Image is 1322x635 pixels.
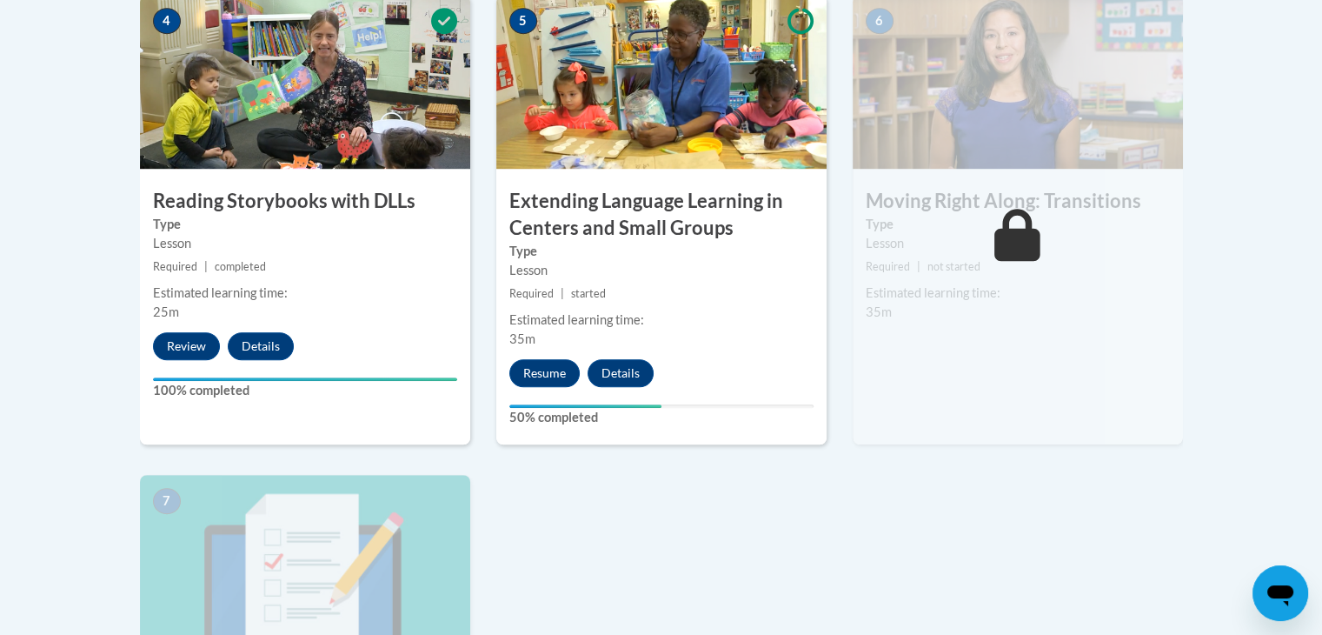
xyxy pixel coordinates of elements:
[140,188,470,215] h3: Reading Storybooks with DLLs
[866,304,892,319] span: 35m
[153,8,181,34] span: 4
[927,260,980,273] span: not started
[1252,565,1308,621] iframe: Button to launch messaging window
[509,359,580,387] button: Resume
[866,260,910,273] span: Required
[153,284,457,303] div: Estimated learning time:
[153,234,457,253] div: Lesson
[153,215,457,234] label: Type
[228,332,294,360] button: Details
[153,260,197,273] span: Required
[509,287,554,300] span: Required
[561,287,564,300] span: |
[509,8,537,34] span: 5
[153,332,220,360] button: Review
[215,260,266,273] span: completed
[509,404,661,408] div: Your progress
[866,8,894,34] span: 6
[588,359,654,387] button: Details
[866,234,1170,253] div: Lesson
[853,188,1183,215] h3: Moving Right Along: Transitions
[153,488,181,514] span: 7
[153,304,179,319] span: 25m
[866,284,1170,303] div: Estimated learning time:
[509,408,814,427] label: 50% completed
[509,261,814,280] div: Lesson
[153,378,457,381] div: Your progress
[571,287,606,300] span: started
[509,331,535,346] span: 35m
[153,381,457,400] label: 100% completed
[866,215,1170,234] label: Type
[917,260,920,273] span: |
[204,260,208,273] span: |
[509,311,814,330] div: Estimated learning time:
[496,188,827,242] h3: Extending Language Learning in Centers and Small Groups
[509,242,814,261] label: Type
